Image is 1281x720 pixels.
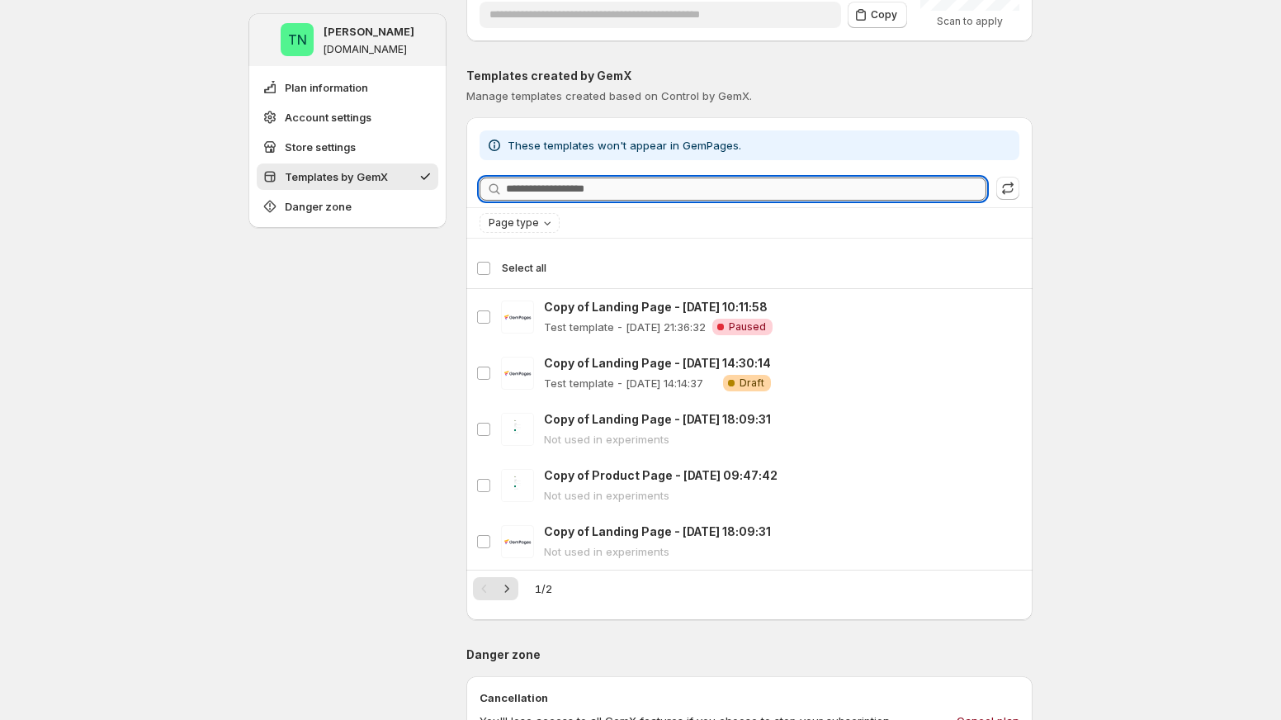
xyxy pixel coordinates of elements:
[740,377,764,390] span: Draft
[544,523,771,540] p: Copy of Landing Page - [DATE] 18:09:31
[257,134,438,160] button: Store settings
[466,89,752,102] span: Manage templates created based on Control by GemX.
[285,168,388,185] span: Templates by GemX
[466,647,1033,663] p: Danger zone
[501,413,534,446] img: Copy of Landing Page - Jan 31, 18:09:31
[544,431,771,448] p: Not used in experiments
[501,469,534,502] img: Copy of Product Page - May 27, 09:47:42
[324,43,407,56] p: [DOMAIN_NAME]
[544,487,778,504] p: Not used in experiments
[871,8,897,21] span: Copy
[501,525,534,558] img: Copy of Landing Page - Jan 31, 18:09:31
[502,262,546,275] span: Select all
[920,15,1019,28] p: Scan to apply
[324,23,414,40] p: [PERSON_NAME]
[285,139,356,155] span: Store settings
[544,299,773,315] p: Copy of Landing Page - [DATE] 10:11:58
[544,467,778,484] p: Copy of Product Page - [DATE] 09:47:42
[508,139,741,152] span: These templates won't appear in GemPages.
[729,320,766,334] span: Paused
[285,79,368,96] span: Plan information
[466,68,1033,84] p: Templates created by GemX
[544,319,706,335] p: Test template - [DATE] 21:36:32
[257,193,438,220] button: Danger zone
[544,375,703,391] p: Test template - [DATE] 14:14:37
[535,580,552,597] span: 1 / 2
[288,31,307,48] text: TN
[501,301,534,334] img: Copy of Landing Page - Mar 5, 10:11:58
[257,163,438,190] button: Templates by GemX
[480,689,1019,706] p: Cancellation
[281,23,314,56] span: Tung Ngo
[495,577,518,600] button: Next
[489,216,539,230] span: Page type
[848,2,907,28] button: Copy
[285,198,352,215] span: Danger zone
[257,104,438,130] button: Account settings
[257,74,438,101] button: Plan information
[544,355,771,372] p: Copy of Landing Page - [DATE] 14:30:14
[544,543,771,560] p: Not used in experiments
[480,214,559,232] button: Page type
[544,411,771,428] p: Copy of Landing Page - [DATE] 18:09:31
[285,109,371,126] span: Account settings
[501,357,534,390] img: Copy of Landing Page - Apr 20, 14:30:14
[473,577,518,600] nav: Pagination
